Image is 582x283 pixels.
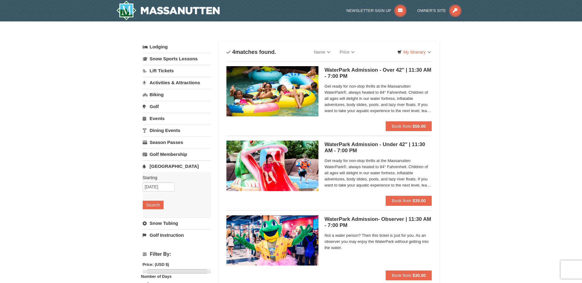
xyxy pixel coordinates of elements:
button: Search [143,201,164,209]
span: Newsletter Sign Up [346,8,391,13]
h5: WaterPark Admission - Over 42" | 11:30 AM - 7:00 PM [325,67,432,79]
strong: Price: (USD $) [143,262,169,267]
img: Massanutten Resort Logo [116,1,220,20]
h5: WaterPark Admission - Under 42" | 11:30 AM - 7:00 PM [325,141,432,154]
a: Biking [143,89,211,100]
strong: Number of Days [141,274,172,279]
button: Book from $56.00 [386,121,432,131]
span: Get ready for non-stop thrills at the Massanutten WaterPark®, always heated to 84° Fahrenheit. Ch... [325,158,432,188]
a: Name [309,46,335,58]
img: 6619917-1560-394ba125.jpg [226,66,318,116]
h4: matches found. [226,49,276,55]
label: - [143,274,211,280]
span: Owner's Site [417,8,446,13]
a: Golf Instruction [143,229,211,241]
a: Golf [143,101,211,112]
span: Book from [392,124,411,129]
a: [GEOGRAPHIC_DATA] [143,160,211,172]
a: Massanutten Resort [116,1,220,20]
a: Events [143,113,211,124]
label: Starting [143,175,206,181]
a: Owner's Site [417,8,461,13]
span: Not a water person? Then this ticket is just for you. As an observer you may enjoy the WaterPark ... [325,232,432,251]
span: Get ready for non-stop thrills at the Massanutten WaterPark®, always heated to 84° Fahrenheit. Ch... [325,83,432,114]
a: Season Passes [143,137,211,148]
button: Book from $39.00 [386,196,432,206]
span: Book from [392,198,411,203]
a: My Itinerary [393,47,435,57]
h5: WaterPark Admission- Observer | 11:30 AM - 7:00 PM [325,216,432,228]
a: Price [335,46,359,58]
img: 6619917-1570-0b90b492.jpg [226,141,318,191]
a: Snow Sports Lessons [143,53,211,64]
span: Book from [392,273,411,278]
a: Snow Tubing [143,217,211,229]
strong: $56.00 [413,124,426,129]
a: Newsletter Sign Up [346,8,407,13]
strong: $30.00 [413,273,426,278]
a: Golf Membership [143,149,211,160]
a: Lodging [143,41,211,52]
img: 6619917-1587-675fdf84.jpg [226,215,318,266]
strong: $39.00 [413,198,426,203]
button: Book from $30.00 [386,270,432,280]
span: 4 [232,49,235,55]
a: Lift Tickets [143,65,211,76]
a: Activities & Attractions [143,77,211,88]
h4: Filter By: [143,251,211,257]
a: Dining Events [143,125,211,136]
